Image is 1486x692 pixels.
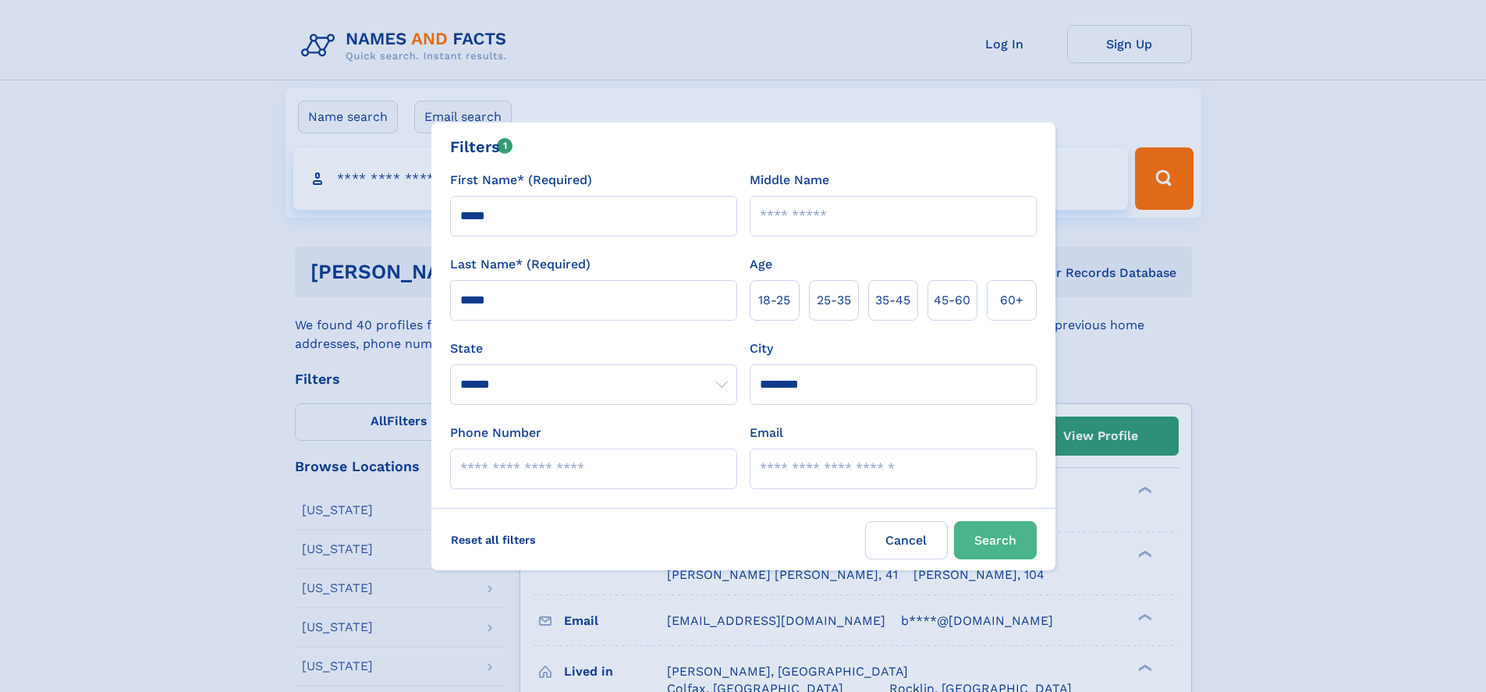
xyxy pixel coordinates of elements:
label: State [450,339,737,358]
label: First Name* (Required) [450,171,592,190]
label: Last Name* (Required) [450,255,590,274]
span: 35‑45 [875,291,910,310]
label: Phone Number [450,424,541,442]
label: Email [750,424,783,442]
label: Cancel [865,521,948,559]
label: City [750,339,773,358]
label: Age [750,255,772,274]
label: Reset all filters [441,521,546,559]
span: 25‑35 [817,291,851,310]
label: Middle Name [750,171,829,190]
span: 18‑25 [758,291,790,310]
button: Search [954,521,1037,559]
span: 60+ [1000,291,1023,310]
span: 45‑60 [934,291,970,310]
div: Filters [450,135,513,158]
